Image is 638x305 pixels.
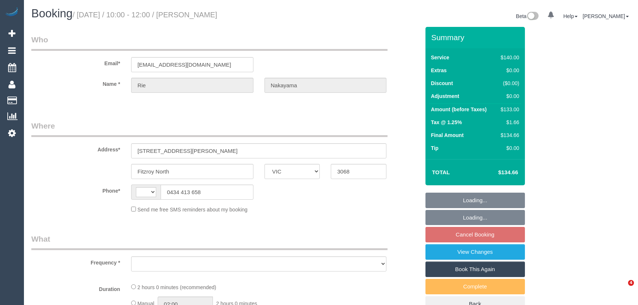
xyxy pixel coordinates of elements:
[425,244,525,260] a: View Changes
[31,234,388,250] legend: What
[498,67,519,74] div: $0.00
[498,132,519,139] div: $134.66
[31,7,73,20] span: Booking
[498,92,519,100] div: $0.00
[425,262,525,277] a: Book This Again
[431,144,439,152] label: Tip
[498,106,519,113] div: $133.00
[583,13,629,19] a: [PERSON_NAME]
[131,164,253,179] input: Suburb*
[331,164,386,179] input: Post Code*
[431,54,449,61] label: Service
[31,34,388,51] legend: Who
[137,284,216,290] span: 2 hours 0 minutes (recommended)
[498,54,519,61] div: $140.00
[498,144,519,152] div: $0.00
[431,80,453,87] label: Discount
[131,78,253,93] input: First Name*
[131,57,253,72] input: Email*
[431,92,459,100] label: Adjustment
[26,143,126,153] label: Address*
[431,106,487,113] label: Amount (before Taxes)
[563,13,578,19] a: Help
[431,67,447,74] label: Extras
[26,57,126,67] label: Email*
[264,78,387,93] input: Last Name*
[26,256,126,266] label: Frequency *
[431,132,464,139] label: Final Amount
[476,169,518,176] h4: $134.66
[73,11,217,19] small: / [DATE] / 10:00 - 12:00 / [PERSON_NAME]
[516,13,539,19] a: Beta
[26,78,126,88] label: Name *
[4,7,19,18] img: Automaid Logo
[526,12,539,21] img: New interface
[613,280,631,298] iframe: Intercom live chat
[628,280,634,286] span: 4
[26,185,126,194] label: Phone*
[137,207,248,213] span: Send me free SMS reminders about my booking
[498,80,519,87] div: ($0.00)
[498,119,519,126] div: $1.66
[431,33,521,42] h3: Summary
[26,283,126,293] label: Duration
[432,169,450,175] strong: Total
[31,120,388,137] legend: Where
[431,119,462,126] label: Tax @ 1.25%
[161,185,253,200] input: Phone*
